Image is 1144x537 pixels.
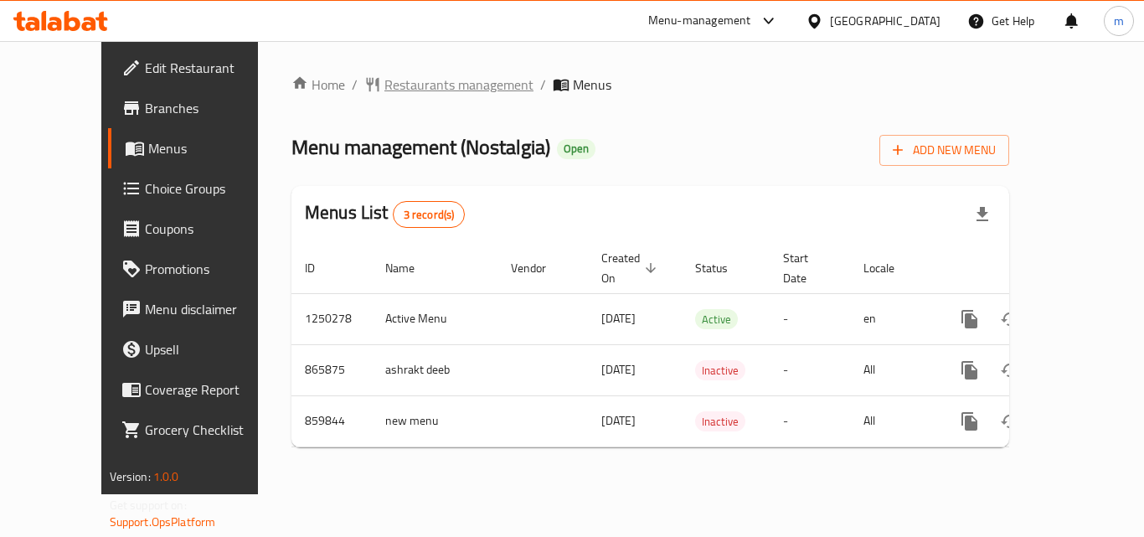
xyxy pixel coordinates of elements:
td: - [770,293,850,344]
td: 865875 [291,344,372,395]
td: ashrakt deeb [372,344,497,395]
td: en [850,293,936,344]
span: Inactive [695,412,745,431]
span: Coverage Report [145,380,279,400]
span: [DATE] [601,359,636,380]
span: Open [557,142,595,156]
a: Coverage Report [108,369,292,410]
td: Active Menu [372,293,497,344]
table: enhanced table [291,243,1124,447]
button: Add New Menu [879,135,1009,166]
li: / [540,75,546,95]
span: Grocery Checklist [145,420,279,440]
span: Get support on: [110,494,187,516]
div: Inactive [695,411,745,431]
span: 3 record(s) [394,207,465,223]
span: Branches [145,98,279,118]
span: Start Date [783,248,830,288]
span: [DATE] [601,410,636,431]
a: Menus [108,128,292,168]
div: Total records count [393,201,466,228]
span: Upsell [145,339,279,359]
a: Home [291,75,345,95]
span: Menu management ( Nostalgia ) [291,128,550,166]
span: Choice Groups [145,178,279,199]
a: Branches [108,88,292,128]
span: Name [385,258,436,278]
span: ID [305,258,337,278]
span: Active [695,310,738,329]
a: Menu disclaimer [108,289,292,329]
span: Version: [110,466,151,488]
span: Menus [148,138,279,158]
a: Support.OpsPlatform [110,511,216,533]
li: / [352,75,358,95]
span: Status [695,258,750,278]
td: All [850,344,936,395]
button: more [950,299,990,339]
button: Change Status [990,401,1030,441]
span: Restaurants management [384,75,533,95]
span: Promotions [145,259,279,279]
td: 859844 [291,395,372,447]
span: Vendor [511,258,568,278]
a: Restaurants management [364,75,533,95]
span: Edit Restaurant [145,58,279,78]
div: Open [557,139,595,159]
td: - [770,395,850,447]
div: [GEOGRAPHIC_DATA] [830,12,940,30]
nav: breadcrumb [291,75,1009,95]
button: Change Status [990,350,1030,390]
h2: Menus List [305,200,465,228]
a: Edit Restaurant [108,48,292,88]
button: more [950,401,990,441]
span: Add New Menu [893,140,996,161]
div: Export file [962,194,1002,235]
td: new menu [372,395,497,447]
td: 1250278 [291,293,372,344]
span: 1.0.0 [153,466,179,488]
td: - [770,344,850,395]
span: [DATE] [601,307,636,329]
span: Locale [863,258,916,278]
a: Promotions [108,249,292,289]
span: Inactive [695,361,745,380]
a: Upsell [108,329,292,369]
a: Coupons [108,209,292,249]
a: Choice Groups [108,168,292,209]
a: Grocery Checklist [108,410,292,450]
td: All [850,395,936,447]
span: Menu disclaimer [145,299,279,319]
div: Active [695,309,738,329]
th: Actions [936,243,1124,294]
div: Inactive [695,360,745,380]
span: Coupons [145,219,279,239]
button: Change Status [990,299,1030,339]
div: Menu-management [648,11,751,31]
span: Created On [601,248,662,288]
span: m [1114,12,1124,30]
button: more [950,350,990,390]
span: Menus [573,75,611,95]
